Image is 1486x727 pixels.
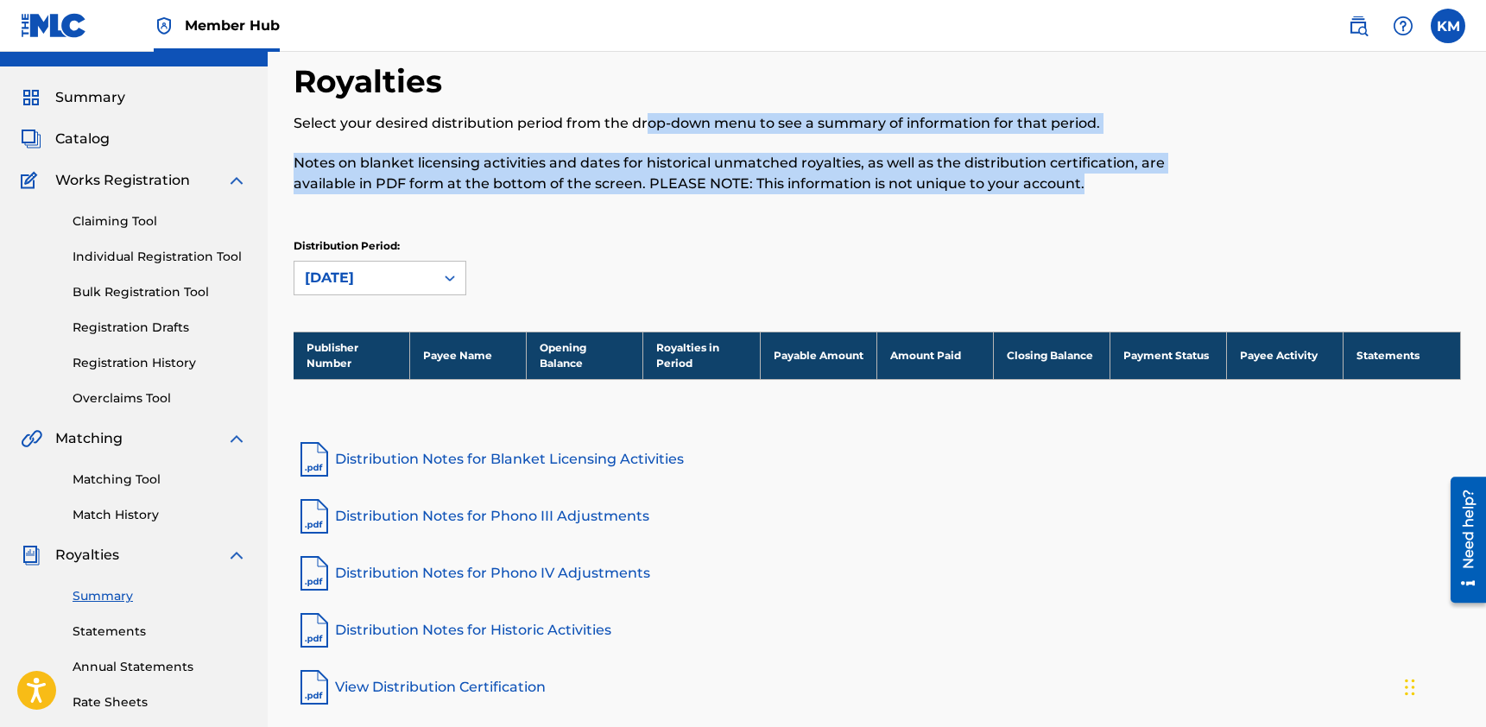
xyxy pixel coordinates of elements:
[1386,9,1420,43] div: Help
[1110,332,1226,379] th: Payment Status
[73,658,247,676] a: Annual Statements
[305,268,424,288] div: [DATE]
[294,610,335,651] img: pdf
[1393,16,1413,36] img: help
[226,170,247,191] img: expand
[73,354,247,372] a: Registration History
[185,16,280,35] span: Member Hub
[55,170,190,191] span: Works Registration
[294,667,335,708] img: pdf
[1400,644,1486,727] iframe: Chat Widget
[1227,332,1344,379] th: Payee Activity
[410,332,527,379] th: Payee Name
[294,439,1461,480] a: Distribution Notes for Blanket Licensing Activities
[55,428,123,449] span: Matching
[21,545,41,566] img: Royalties
[294,332,410,379] th: Publisher Number
[1341,9,1375,43] a: Public Search
[876,332,993,379] th: Amount Paid
[21,129,110,149] a: CatalogCatalog
[73,587,247,605] a: Summary
[21,87,125,108] a: SummarySummary
[1344,332,1460,379] th: Statements
[21,129,41,149] img: Catalog
[993,332,1110,379] th: Closing Balance
[73,389,247,408] a: Overclaims Tool
[294,238,466,254] p: Distribution Period:
[294,553,1461,594] a: Distribution Notes for Phono IV Adjustments
[55,129,110,149] span: Catalog
[73,623,247,641] a: Statements
[294,62,451,101] h2: Royalties
[760,332,876,379] th: Payable Amount
[21,428,42,449] img: Matching
[1348,16,1369,36] img: search
[226,545,247,566] img: expand
[73,471,247,489] a: Matching Tool
[154,16,174,36] img: Top Rightsholder
[73,248,247,266] a: Individual Registration Tool
[73,693,247,711] a: Rate Sheets
[294,496,335,537] img: pdf
[55,87,125,108] span: Summary
[1431,9,1465,43] div: User Menu
[73,283,247,301] a: Bulk Registration Tool
[21,170,43,191] img: Works Registration
[294,667,1461,708] a: View Distribution Certification
[73,506,247,524] a: Match History
[21,13,87,38] img: MLC Logo
[1405,661,1415,713] div: Drag
[294,113,1192,134] p: Select your desired distribution period from the drop-down menu to see a summary of information f...
[294,153,1192,194] p: Notes on blanket licensing activities and dates for historical unmatched royalties, as well as th...
[73,212,247,231] a: Claiming Tool
[21,87,41,108] img: Summary
[226,428,247,449] img: expand
[294,610,1461,651] a: Distribution Notes for Historic Activities
[294,439,335,480] img: pdf
[1438,470,1486,609] iframe: Resource Center
[643,332,760,379] th: Royalties in Period
[294,496,1461,537] a: Distribution Notes for Phono III Adjustments
[55,545,119,566] span: Royalties
[294,553,335,594] img: pdf
[527,332,643,379] th: Opening Balance
[73,319,247,337] a: Registration Drafts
